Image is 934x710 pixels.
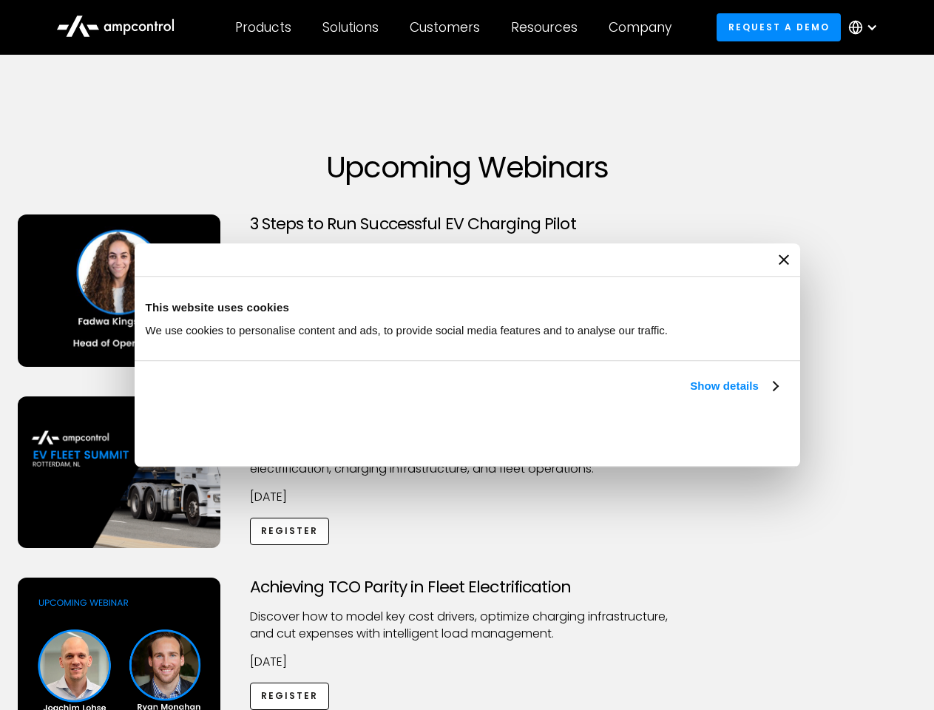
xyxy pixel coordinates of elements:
[250,489,685,505] p: [DATE]
[609,19,671,35] div: Company
[250,683,330,710] a: Register
[18,149,917,185] h1: Upcoming Webinars
[250,578,685,597] h3: Achieving TCO Parity in Fleet Electrification
[690,377,777,395] a: Show details
[511,19,578,35] div: Resources
[146,299,789,317] div: This website uses cookies
[410,19,480,35] div: Customers
[571,412,783,455] button: Okay
[235,19,291,35] div: Products
[146,324,669,337] span: We use cookies to personalise content and ads, to provide social media features and to analyse ou...
[322,19,379,35] div: Solutions
[250,518,330,545] a: Register
[250,609,685,642] p: Discover how to model key cost drivers, optimize charging infrastructure, and cut expenses with i...
[779,254,789,265] button: Close banner
[717,13,841,41] a: Request a demo
[250,654,685,670] p: [DATE]
[250,214,685,234] h3: 3 Steps to Run Successful EV Charging Pilot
